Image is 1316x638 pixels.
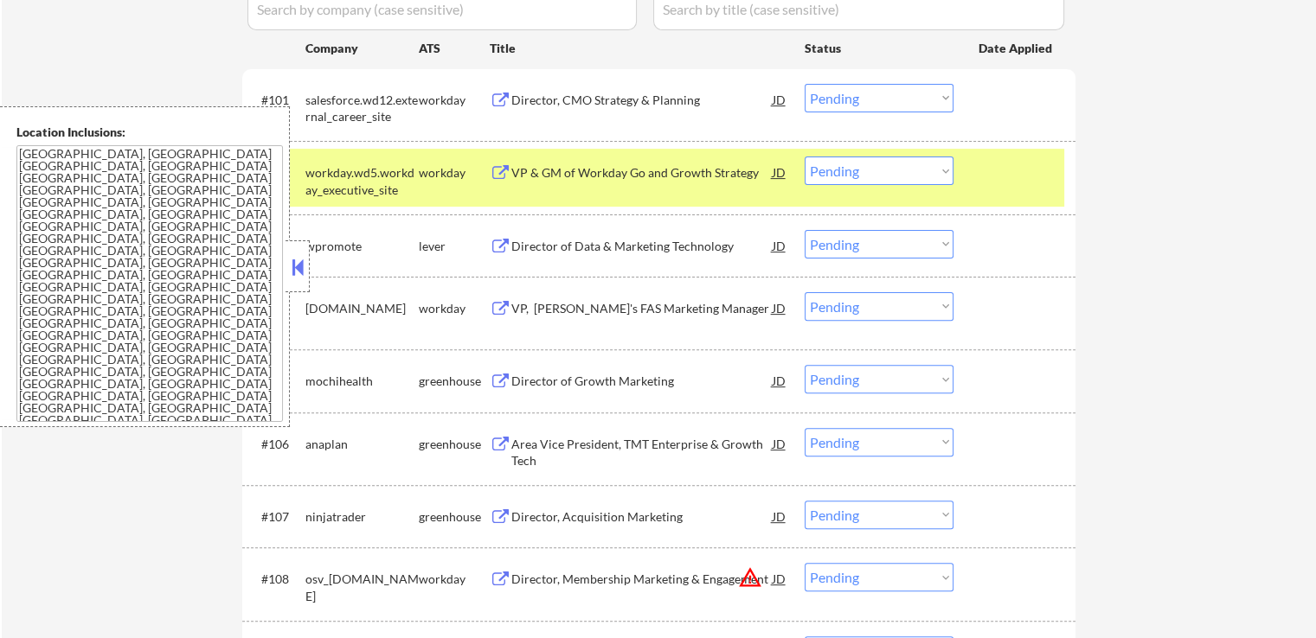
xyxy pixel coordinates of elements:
div: JD [771,428,788,459]
div: JD [771,563,788,594]
div: VP, [PERSON_NAME]'s FAS Marketing Manager [511,300,773,317]
div: Area Vice President, TMT Enterprise & Growth Tech [511,436,773,469]
div: workday.wd5.workday_executive_site [305,164,419,198]
div: ninjatrader [305,508,419,526]
div: JD [771,501,788,532]
div: osv_[DOMAIN_NAME] [305,571,419,604]
div: Director of Growth Marketing [511,373,773,390]
div: JD [771,84,788,115]
div: workday [419,300,490,317]
div: wpromote [305,238,419,255]
div: greenhouse [419,373,490,390]
div: #107 [261,508,292,526]
div: Director, Membership Marketing & Engagement [511,571,773,588]
div: mochihealth [305,373,419,390]
div: Status [805,32,953,63]
div: greenhouse [419,508,490,526]
div: workday [419,164,490,182]
div: #101 [261,92,292,109]
div: Date Applied [979,40,1055,57]
div: greenhouse [419,436,490,453]
div: ATS [419,40,490,57]
div: Location Inclusions: [16,124,283,141]
div: JD [771,292,788,323]
div: [DOMAIN_NAME] [305,300,419,317]
div: Director of Data & Marketing Technology [511,238,773,255]
div: JD [771,156,788,188]
div: lever [419,238,490,255]
div: workday [419,571,490,588]
div: #106 [261,436,292,453]
div: VP & GM of Workday Go and Growth Strategy [511,164,773,182]
div: #108 [261,571,292,588]
button: warning_amber [738,565,762,590]
div: workday [419,92,490,109]
div: Company [305,40,419,57]
div: Director, Acquisition Marketing [511,508,773,526]
div: anaplan [305,436,419,453]
div: Director, CMO Strategy & Planning [511,92,773,109]
div: Title [490,40,788,57]
div: JD [771,230,788,261]
div: salesforce.wd12.external_career_site [305,92,419,125]
div: JD [771,365,788,396]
